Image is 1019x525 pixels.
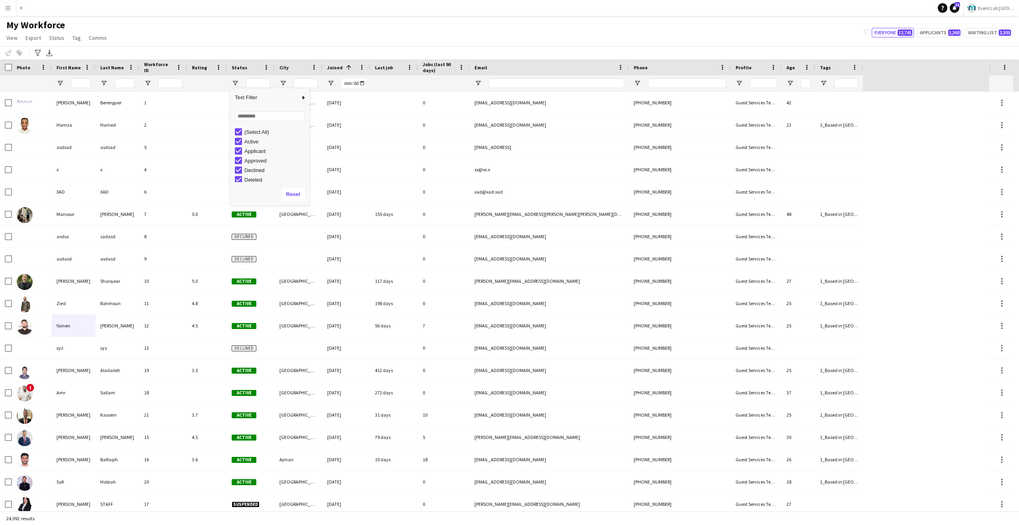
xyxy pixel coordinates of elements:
div: 0 [418,270,470,292]
img: Mohammed Balfaqih [17,453,33,468]
div: Guest Services Team [731,92,782,114]
div: [PERSON_NAME] [52,359,96,381]
span: Text Filter [230,91,300,104]
div: Rahmoun [96,292,139,314]
div: 10 days [370,449,418,470]
div: 17 [139,493,187,515]
div: [GEOGRAPHIC_DATA] [275,203,322,225]
button: Applicants1,360 [917,28,962,37]
div: 10 [418,404,470,426]
span: Tag [72,34,81,41]
div: 0 [418,493,470,515]
div: 5.0 [187,270,227,292]
div: 0 [418,136,470,158]
div: [PHONE_NUMBER] [629,270,731,292]
div: 412 days [370,359,418,381]
button: Open Filter Menu [279,80,287,87]
div: 25 [782,404,815,426]
button: Open Filter Menu [820,80,827,87]
div: [DATE] [322,382,370,404]
div: 117 days [370,270,418,292]
div: 1_Based in [GEOGRAPHIC_DATA]/[GEOGRAPHIC_DATA]/Ajman, 2_English Level = 2/3 Good , Mubadala - Hos... [815,382,863,404]
div: 25 [782,292,815,314]
div: [PHONE_NUMBER] [629,359,731,381]
input: Last Name Filter Input [115,78,135,88]
div: 37 [782,382,815,404]
span: Workforce ID [144,61,173,73]
img: Ayman Kassem [17,408,33,424]
span: Event Lab [GEOGRAPHIC_DATA] [978,5,1016,11]
input: Email Filter Input [489,78,624,88]
div: 25 [782,359,815,381]
div: Guest Services Team [731,225,782,247]
a: Status [46,33,68,43]
span: 12,741 [898,29,912,36]
div: Guest Services Team [731,248,782,270]
input: Workforce ID Filter Input [158,78,182,88]
div: 23 [782,114,815,136]
input: Status Filter Input [246,78,270,88]
div: 0 [418,471,470,493]
div: Guest Services Team [731,493,782,515]
button: Open Filter Menu [474,80,482,87]
div: x [52,159,96,180]
div: Yamen [52,315,96,337]
div: [PHONE_NUMBER] [629,136,731,158]
div: 10 [139,270,187,292]
span: Comms [89,34,107,41]
div: [PHONE_NUMBER] [629,203,731,225]
span: Joined [327,65,343,71]
button: Reset [281,188,305,201]
input: Profile Filter Input [750,78,777,88]
div: Guest Services Team [731,159,782,180]
div: Sallam [96,382,139,404]
img: Abdelrahman Aladaileh [17,363,33,379]
div: 5 [139,136,187,158]
div: Guest Services Team [731,404,782,426]
span: 2,303 [999,29,1011,36]
div: 0 [418,292,470,314]
input: Tags Filter Input [834,78,858,88]
div: [DATE] [322,337,370,359]
div: Guest Services Team [731,181,782,203]
div: [EMAIL_ADDRESS][DOMAIN_NAME] [470,292,629,314]
div: [EMAIL_ADDRESS][DOMAIN_NAME] [470,359,629,381]
div: [DATE] [322,359,370,381]
div: [DATE] [322,136,370,158]
span: ! [26,384,34,392]
div: 27 [782,270,815,292]
span: Active [232,323,256,329]
div: 9 [139,248,187,270]
div: 21 [139,404,187,426]
div: Guest Services Team [731,382,782,404]
div: [GEOGRAPHIC_DATA] [275,426,322,448]
a: Tag [69,33,84,43]
div: 4.5 [187,315,227,337]
div: 0 [418,203,470,225]
div: 272 days [370,382,418,404]
div: [PERSON_NAME][EMAIL_ADDRESS][PERSON_NAME][PERSON_NAME][DOMAIN_NAME] [470,203,629,225]
input: Search filter values [235,112,305,121]
div: Zied [52,292,96,314]
div: [PHONE_NUMBER] [629,92,731,114]
div: [PERSON_NAME] [96,203,139,225]
button: Open Filter Menu [787,80,794,87]
div: Column Filter [230,88,310,206]
div: 42 [782,92,815,114]
div: Guest Services Team [731,136,782,158]
div: [PHONE_NUMBER] [629,493,731,515]
div: 1_Based in [GEOGRAPHIC_DATA]/[GEOGRAPHIC_DATA]/Ajman, 2_English Level = 2/3 Good , 4_CCA, 4_CCA A... [815,359,863,381]
span: Rating [192,65,207,71]
app-action-btn: Export XLSX [45,48,54,58]
span: Active [232,278,256,284]
div: Sharqawi [96,270,139,292]
img: Mohammad Al Taweel [17,430,33,446]
div: [DATE] [322,159,370,180]
div: 30 [782,426,815,448]
div: 0 [418,359,470,381]
input: First Name Filter Input [71,78,91,88]
div: Declined [244,167,307,173]
span: Active [232,301,256,307]
div: 3.6 [187,449,227,470]
div: 5.0 [187,203,227,225]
